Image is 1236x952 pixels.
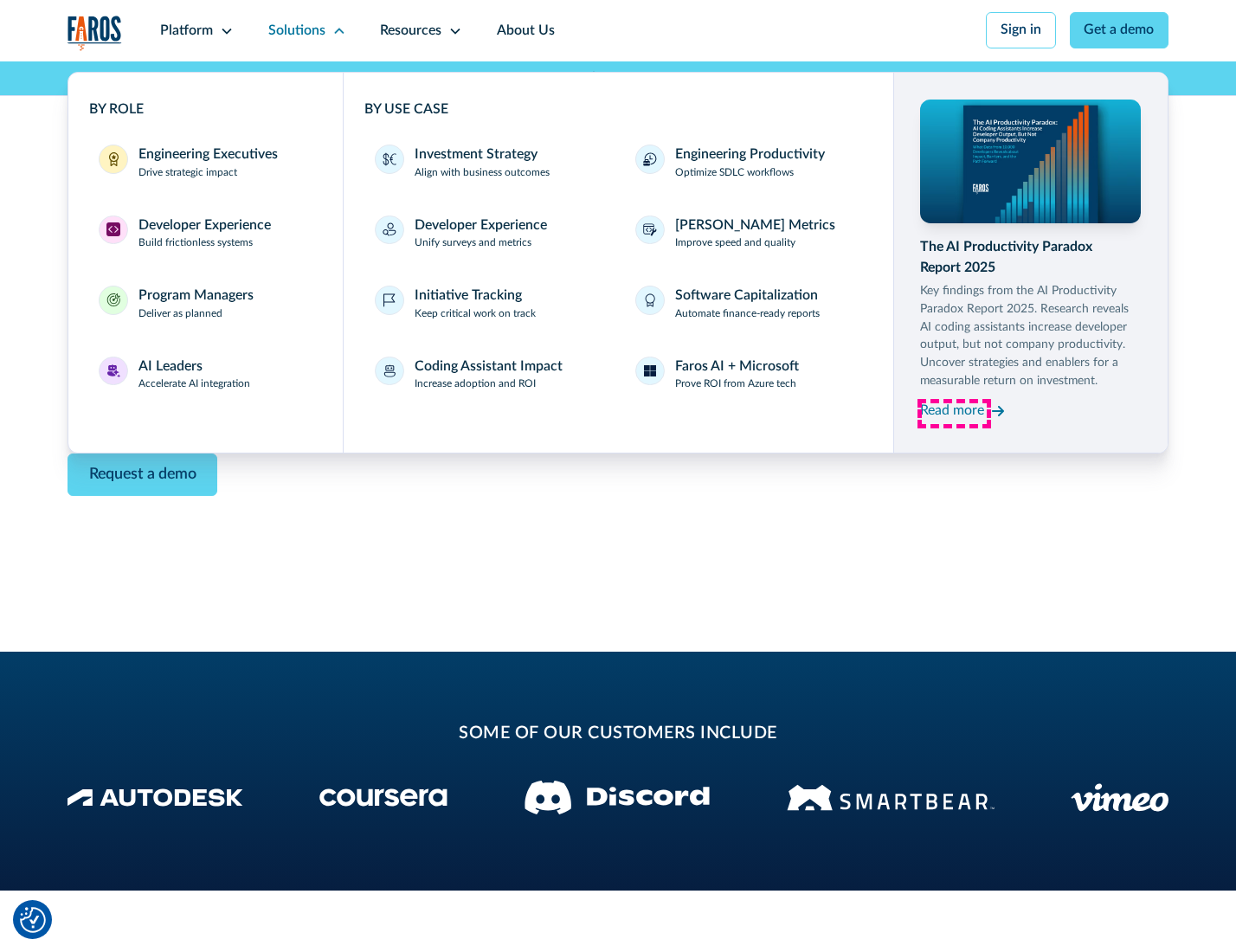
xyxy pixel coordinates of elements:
div: AI Leaders [138,357,203,377]
a: Faros AI + MicrosoftProve ROI from Azure tech [625,346,872,403]
a: Get a demo [1070,12,1169,48]
p: Unify surveys and metrics [415,235,531,251]
div: The AI Productivity Paradox Report 2025 [920,237,1140,279]
p: Increase adoption and ROI [415,376,536,392]
a: home [68,16,123,51]
p: Deliver as planned [138,306,222,322]
img: Vimeo logo [1071,783,1168,812]
div: Developer Experience [138,215,271,236]
h2: some of our customers include [205,721,1031,747]
img: Engineering Executives [106,152,120,166]
img: Logo of the analytics and reporting company Faros. [68,16,123,51]
div: Investment Strategy [415,145,538,165]
div: Software Capitalization [675,286,818,306]
a: [PERSON_NAME] MetricsImprove speed and quality [625,205,872,262]
div: Engineering Productivity [675,145,825,165]
a: Engineering ExecutivesEngineering ExecutivesDrive strategic impact [89,134,323,191]
a: Software CapitalizationAutomate finance-ready reports [625,275,872,332]
p: Automate finance-ready reports [675,306,820,322]
p: Build frictionless systems [138,235,253,251]
div: Initiative Tracking [415,286,522,306]
a: Developer ExperienceUnify surveys and metrics [364,205,611,262]
p: Keep critical work on track [415,306,536,322]
a: Investment StrategyAlign with business outcomes [364,134,611,191]
p: Drive strategic impact [138,165,237,181]
div: Platform [160,21,213,42]
img: Smartbear Logo [787,782,995,814]
p: Key findings from the AI Productivity Paradox Report 2025. Research reveals AI coding assistants ... [920,282,1140,390]
a: The AI Productivity Paradox Report 2025Key findings from the AI Productivity Paradox Report 2025.... [920,100,1140,424]
img: Autodesk Logo [68,788,243,807]
p: Optimize SDLC workflows [675,165,794,181]
img: Developer Experience [106,222,120,236]
div: BY USE CASE [364,100,872,120]
div: Read more [920,401,984,421]
img: AI Leaders [106,364,120,378]
div: Solutions [268,21,325,42]
div: BY ROLE [89,100,323,120]
div: [PERSON_NAME] Metrics [675,215,835,236]
div: Program Managers [138,286,254,306]
div: Resources [380,21,441,42]
div: Coding Assistant Impact [415,357,563,377]
img: Program Managers [106,293,120,307]
div: Developer Experience [415,215,547,236]
div: Engineering Executives [138,145,278,165]
button: Cookie Settings [20,907,46,933]
img: Discord logo [525,781,710,814]
div: Faros AI + Microsoft [675,357,799,377]
p: Accelerate AI integration [138,376,250,392]
a: Coding Assistant ImpactIncrease adoption and ROI [364,346,611,403]
a: AI LeadersAI LeadersAccelerate AI integration [89,346,323,403]
p: Prove ROI from Azure tech [675,376,796,392]
img: Coursera Logo [319,788,447,807]
p: Improve speed and quality [675,235,795,251]
a: Initiative TrackingKeep critical work on track [364,275,611,332]
a: Contact Modal [68,453,218,496]
img: Revisit consent button [20,907,46,933]
a: Developer ExperienceDeveloper ExperienceBuild frictionless systems [89,205,323,262]
p: Align with business outcomes [415,165,550,181]
a: Engineering ProductivityOptimize SDLC workflows [625,134,872,191]
nav: Solutions [68,61,1169,453]
a: Program ManagersProgram ManagersDeliver as planned [89,275,323,332]
a: Sign in [986,12,1056,48]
